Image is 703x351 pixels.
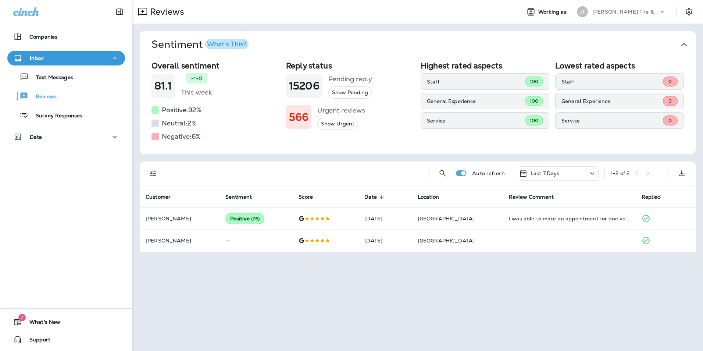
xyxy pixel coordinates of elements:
button: Show Pending [328,86,372,99]
p: General Experience [561,98,663,104]
div: I was able to make an appointment for one vehicle right away and they were able to squeeze in a s... [509,215,630,222]
span: Support [22,337,50,345]
p: Data [30,134,42,140]
button: 7What's New [7,315,125,329]
span: 0 [668,98,672,104]
span: Review Comment [509,194,563,200]
h2: Lowest rated aspects [555,61,684,70]
button: Filters [146,166,160,181]
span: Score [299,194,322,200]
p: Reviews [147,6,184,17]
p: Staff [427,79,525,85]
span: Sentiment [225,194,252,200]
span: ( 76 ) [251,216,260,222]
h1: Sentiment [151,38,249,51]
button: Companies [7,29,125,44]
button: What's This? [205,39,249,49]
span: What's New [22,319,60,328]
button: Support [7,332,125,347]
button: Show Urgent [317,118,358,130]
span: Customer [146,194,171,200]
p: [PERSON_NAME] Tire & Auto [592,9,659,15]
p: Auto refresh [472,170,505,176]
span: Working as: [538,9,570,15]
div: JT [577,6,588,17]
span: 100 [530,78,538,85]
button: Settings [682,5,696,18]
h5: Urgent reviews [317,104,365,116]
button: Reviews [7,88,125,104]
span: Location [418,194,449,200]
h2: Highest rated aspects [421,61,549,70]
h5: This week [181,86,212,98]
div: Positive [225,213,265,224]
h5: Neutral: 2 % [162,117,197,129]
button: Text Messages [7,69,125,85]
div: What's This? [207,41,246,47]
h5: Positive: 92 % [162,104,201,116]
p: Staff [561,79,663,85]
h1: 81.1 [154,80,172,92]
td: [DATE] [358,230,411,252]
button: SentimentWhat's This? [146,31,702,58]
span: Replied [642,194,670,200]
p: Service [561,118,663,124]
span: Location [418,194,439,200]
span: Review Comment [509,194,554,200]
td: -- [220,230,293,252]
p: Companies [29,34,57,40]
span: 7 [18,314,26,321]
p: +0 [196,75,202,82]
span: Score [299,194,313,200]
h2: Reply status [286,61,415,70]
p: Survey Responses [28,113,82,120]
span: Customer [146,194,180,200]
button: Collapse Sidebar [109,4,130,19]
p: General Experience [427,98,525,104]
h1: 15206 [289,80,320,92]
p: [PERSON_NAME] [146,216,214,221]
h5: Negative: 6 % [162,131,201,142]
button: Inbox [7,51,125,65]
span: Replied [642,194,661,200]
span: [GEOGRAPHIC_DATA] [418,215,475,222]
span: 100 [530,98,538,104]
span: [GEOGRAPHIC_DATA] [418,237,475,244]
button: Data [7,130,125,144]
h1: 566 [289,111,308,123]
h2: Overall sentiment [151,61,280,70]
p: Service [427,118,525,124]
div: SentimentWhat's This? [140,58,696,154]
button: Search Reviews [435,166,450,181]
p: Last 7 Days [531,170,560,176]
h5: Pending reply [328,73,372,85]
button: Export as CSV [674,166,689,181]
span: Sentiment [225,194,261,200]
div: 1 - 2 of 2 [611,170,629,176]
span: 0 [668,117,672,124]
p: Text Messages [29,74,73,81]
span: Date [364,194,386,200]
span: Date [364,194,377,200]
span: 100 [530,117,538,124]
td: [DATE] [358,208,411,230]
p: [PERSON_NAME] [146,238,214,244]
p: Reviews [28,93,57,100]
button: Survey Responses [7,107,125,123]
p: Inbox [30,55,44,61]
span: 0 [668,78,672,85]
